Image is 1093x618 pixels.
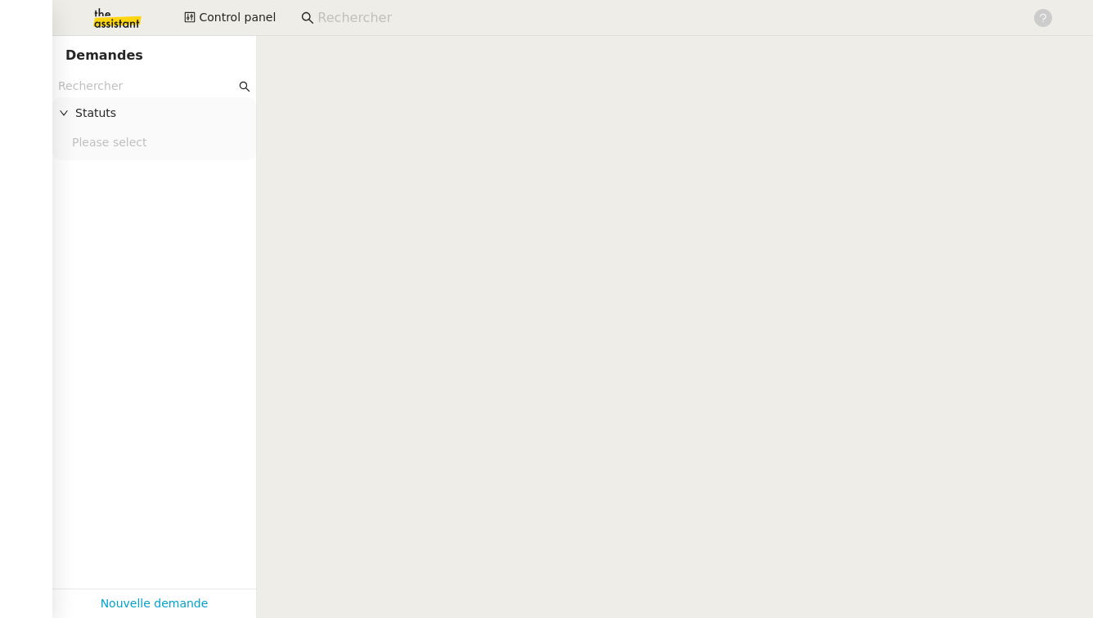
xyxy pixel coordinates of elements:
[65,44,143,67] nz-page-header-title: Demandes
[75,104,250,123] span: Statuts
[58,77,236,96] input: Rechercher
[101,594,209,613] a: Nouvelle demande
[317,7,1015,29] input: Rechercher
[52,97,256,129] div: Statuts
[199,8,276,27] span: Control panel
[174,7,286,29] button: Control panel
